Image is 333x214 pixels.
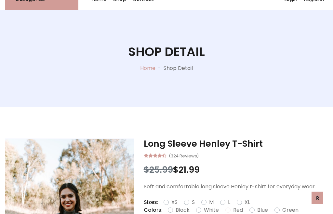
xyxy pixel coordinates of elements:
[176,206,190,214] label: Black
[209,198,214,206] label: M
[144,164,173,176] span: $25.99
[144,198,158,206] p: Sizes:
[245,198,250,206] label: XL
[144,165,328,175] h3: $
[282,206,299,214] label: Green
[228,198,230,206] label: L
[144,183,328,191] p: Soft and comfortable long sleeve Henley t-shirt for everyday wear.
[179,164,200,176] span: 21.99
[257,206,268,214] label: Blue
[164,64,193,72] p: Shop Detail
[140,64,155,72] a: Home
[155,64,164,72] p: -
[144,206,163,214] p: Colors:
[192,198,195,206] label: S
[128,45,205,59] h1: Shop Detail
[169,152,199,159] small: (324 Reviews)
[233,206,243,214] label: Red
[204,206,219,214] label: White
[171,198,178,206] label: XS
[144,139,328,149] h3: Long Sleeve Henley T-Shirt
